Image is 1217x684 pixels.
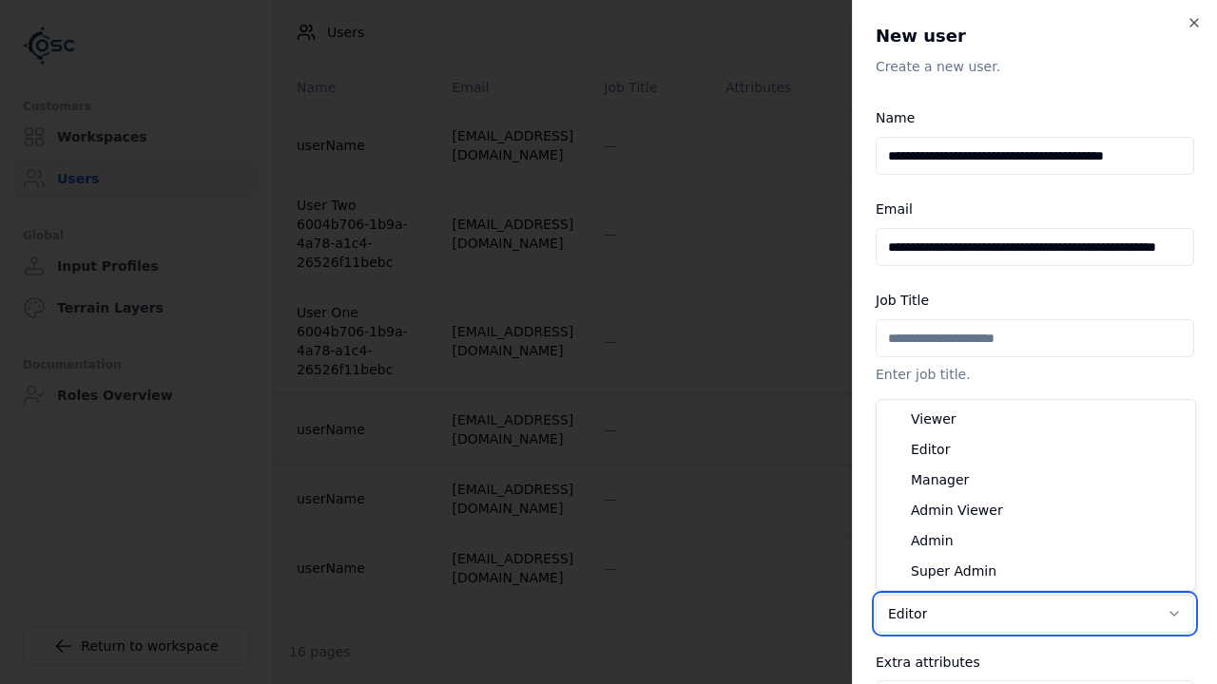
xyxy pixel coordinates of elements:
[911,440,950,459] span: Editor
[911,501,1003,520] span: Admin Viewer
[911,531,954,550] span: Admin
[911,561,996,580] span: Super Admin
[911,470,969,489] span: Manager
[911,409,956,428] span: Viewer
